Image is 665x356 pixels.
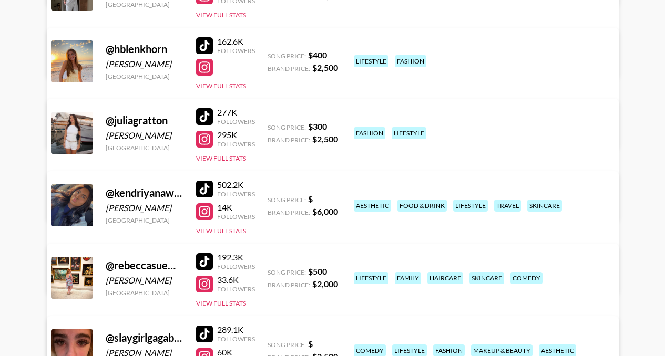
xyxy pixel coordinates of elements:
span: Song Price: [268,52,306,60]
div: fashion [395,55,426,67]
div: family [395,272,421,284]
div: [PERSON_NAME] [106,203,183,213]
div: fashion [354,127,385,139]
span: Brand Price: [268,281,310,289]
div: 295K [217,130,255,140]
div: lifestyle [354,55,388,67]
div: skincare [469,272,504,284]
div: 192.3K [217,252,255,263]
button: View Full Stats [196,11,246,19]
span: Brand Price: [268,136,310,144]
div: 14K [217,202,255,213]
div: [GEOGRAPHIC_DATA] [106,216,183,224]
span: Song Price: [268,341,306,349]
strong: $ 500 [308,266,327,276]
strong: $ 2,500 [312,134,338,144]
div: Followers [217,263,255,270]
div: [GEOGRAPHIC_DATA] [106,289,183,297]
span: Song Price: [268,123,306,131]
div: @ kendriyanawilson [106,186,183,200]
strong: $ [308,339,313,349]
div: 162.6K [217,36,255,47]
div: lifestyle [453,200,488,212]
div: 502.2K [217,180,255,190]
div: @ juliagratton [106,114,183,127]
button: View Full Stats [196,299,246,307]
div: @ slaygirlgagaboots2 [106,331,183,344]
div: Followers [217,140,255,148]
div: [PERSON_NAME] [106,59,183,69]
div: lifestyle [354,272,388,284]
div: Followers [217,190,255,198]
button: View Full Stats [196,154,246,162]
button: View Full Stats [196,82,246,90]
div: Followers [217,213,255,221]
div: [GEOGRAPHIC_DATA] [106,72,183,80]
div: [GEOGRAPHIC_DATA] [106,1,183,8]
div: [GEOGRAPHIC_DATA] [106,144,183,152]
div: Followers [217,335,255,343]
div: Followers [217,118,255,125]
div: Followers [217,47,255,55]
strong: $ 2,500 [312,62,338,72]
div: @ rebeccasuewatson [106,259,183,272]
div: Followers [217,285,255,293]
div: aesthetic [354,200,391,212]
div: haircare [427,272,463,284]
span: Brand Price: [268,208,310,216]
div: [PERSON_NAME] [106,130,183,141]
div: 289.1K [217,324,255,335]
span: Song Price: [268,268,306,276]
strong: $ 6,000 [312,206,338,216]
div: [PERSON_NAME] [106,275,183,286]
div: comedy [510,272,543,284]
span: Brand Price: [268,65,310,72]
strong: $ 300 [308,121,327,131]
div: 277K [217,107,255,118]
strong: $ 2,000 [312,279,338,289]
button: View Full Stats [196,227,246,235]
div: travel [494,200,521,212]
span: Song Price: [268,196,306,204]
div: 33.6K [217,275,255,285]
strong: $ [308,194,313,204]
div: food & drink [397,200,447,212]
div: lifestyle [392,127,426,139]
div: skincare [527,200,562,212]
div: @ hblenkhorn [106,43,183,56]
strong: $ 400 [308,50,327,60]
